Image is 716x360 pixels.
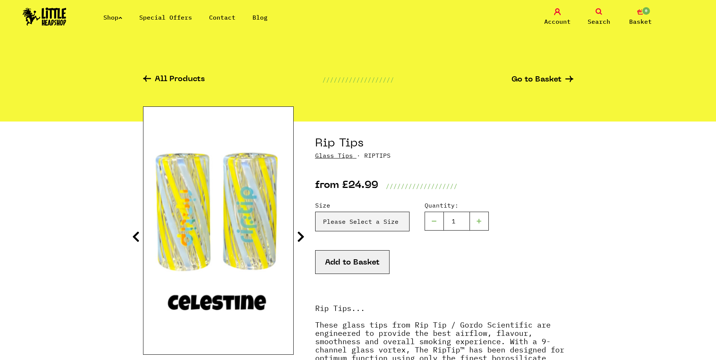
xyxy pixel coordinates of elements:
[443,212,470,231] input: 1
[143,75,205,84] a: All Products
[580,8,618,26] a: Search
[315,152,353,159] a: Glass Tips
[642,6,651,15] span: 0
[315,151,573,160] p: · RIPTIPS
[103,14,122,21] a: Shop
[315,182,378,191] p: from £24.99
[386,182,457,191] p: ///////////////////
[322,75,394,84] p: ///////////////////
[23,8,66,26] img: Little Head Shop Logo
[544,17,571,26] span: Account
[253,14,268,21] a: Blog
[315,250,390,274] button: Add to Basket
[143,137,293,324] img: Rip Tips image 1
[629,17,652,26] span: Basket
[315,137,573,151] h1: Rip Tips
[588,17,610,26] span: Search
[511,76,573,84] a: Go to Basket
[139,14,192,21] a: Special Offers
[425,201,489,210] label: Quantity:
[622,8,659,26] a: 0 Basket
[209,14,236,21] a: Contact
[315,201,410,210] label: Size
